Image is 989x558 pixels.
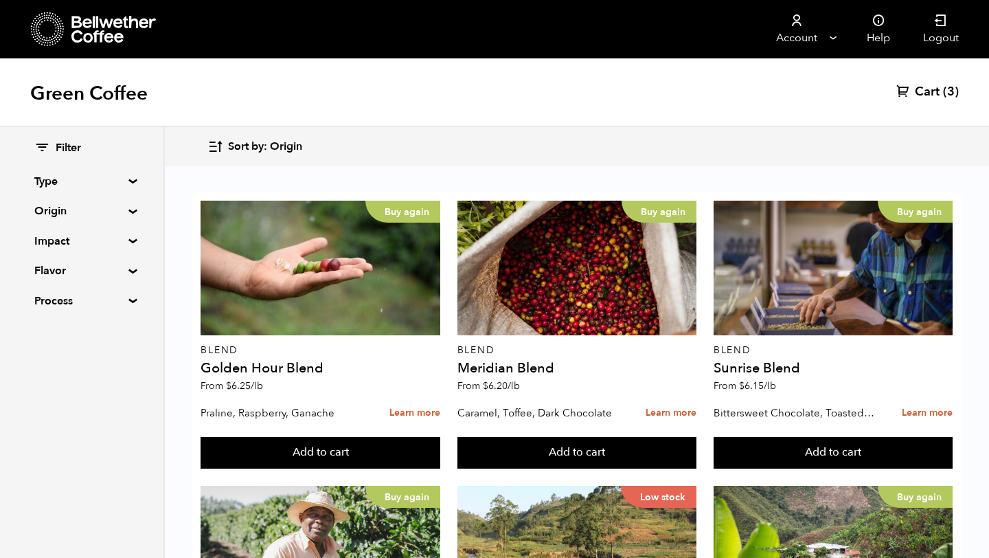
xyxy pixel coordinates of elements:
button: Add to cart [714,437,953,469]
button: Sort by: Origin [207,131,302,163]
span: (3) [943,84,959,100]
p: Buy again [622,201,696,223]
p: Buy again [878,201,953,223]
a: Buy again [457,201,696,335]
span: From [201,379,263,392]
h1: Green Coffee [30,81,148,106]
summary: Origin [34,203,129,219]
span: Filter [56,141,81,156]
p: Blend [714,346,953,355]
h4: Meridian Blend [457,361,696,375]
span: /lb [251,379,263,392]
span: From [714,379,776,392]
button: Add to cart [201,437,440,469]
span: $ [226,379,231,392]
span: /lb [764,379,776,392]
p: Bittersweet Chocolate, Toasted Marshmallow, Candied Orange, Praline [714,403,876,423]
a: Buy again [714,201,953,335]
bdi: 6.25 [226,379,263,392]
p: Blend [457,346,696,355]
summary: Flavor [34,263,129,279]
a: Learn more [389,399,440,428]
span: From [457,379,520,392]
span: $ [483,379,488,392]
p: Blend [201,346,440,355]
a: Buy again [201,201,440,335]
button: Add to cart [457,437,696,469]
a: Learn more [646,399,696,428]
span: $ [739,379,744,392]
h4: Sunrise Blend [714,361,953,375]
summary: Impact [34,233,129,249]
p: Low stock [621,486,696,508]
a: Learn more [902,399,953,428]
summary: Type [34,173,129,190]
p: Buy again [365,486,440,508]
span: /lb [508,379,520,392]
bdi: 6.20 [483,379,520,392]
p: Caramel, Toffee, Dark Chocolate [457,403,620,423]
summary: Process [34,293,129,309]
bdi: 6.15 [739,379,776,392]
span: Cart [915,84,940,100]
span: Sort by: Origin [228,139,302,155]
p: Praline, Raspberry, Ganache [201,403,363,423]
p: Buy again [365,201,440,223]
a: Cart (3) [896,84,959,100]
p: Buy again [878,486,953,508]
h4: Golden Hour Blend [201,361,440,375]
